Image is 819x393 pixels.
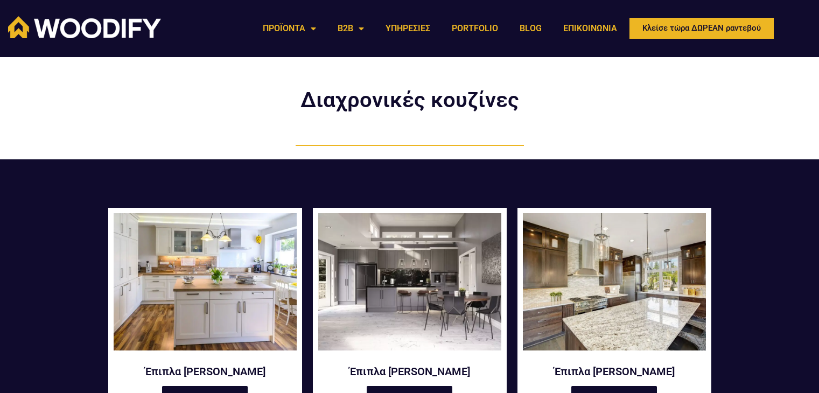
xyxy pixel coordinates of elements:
nav: Menu [252,16,628,41]
a: Έπιπλα [PERSON_NAME] [114,364,297,378]
a: ΠΡΟΪΟΝΤΑ [252,16,327,41]
a: B2B [327,16,375,41]
a: PORTFOLIO [441,16,509,41]
a: Κλείσε τώρα ΔΩΡΕΑΝ ραντεβού [628,16,775,40]
a: Έπιπλα κουζίνας Agonda [114,213,297,357]
a: BLOG [509,16,552,41]
a: Έπιπλα [PERSON_NAME] [523,364,706,378]
span: Κλείσε τώρα ΔΩΡΕΑΝ ραντεβού [642,24,761,32]
img: Woodify [8,16,161,38]
a: Έπιπλα κουζίνας Guincho [523,213,706,357]
a: Έπιπλα [PERSON_NAME] [318,364,501,378]
a: ΕΠΙΚΟΙΝΩΝΙΑ [552,16,628,41]
a: ΥΠΗΡΕΣΙΕΣ [375,16,441,41]
h2: Διαχρονικές κουζίνες [281,89,539,111]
